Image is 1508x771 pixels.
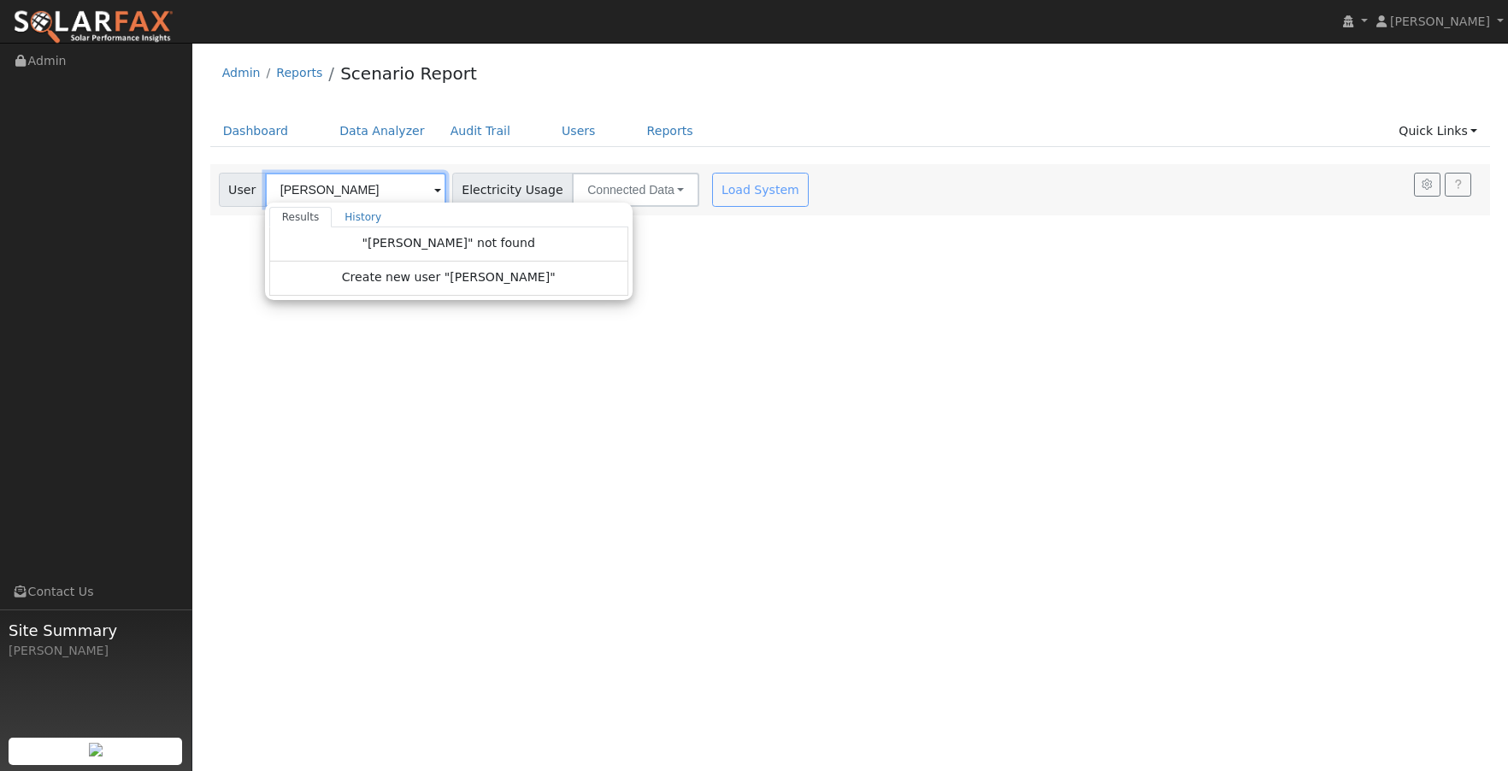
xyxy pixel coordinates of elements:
a: Reports [634,115,706,147]
a: Users [549,115,609,147]
a: Audit Trail [438,115,523,147]
div: [PERSON_NAME] [9,642,183,660]
button: Settings [1414,173,1440,197]
span: "[PERSON_NAME]" not found [362,236,535,250]
a: Admin [222,66,261,79]
a: Quick Links [1386,115,1490,147]
img: SolarFax [13,9,174,45]
a: Results [269,207,333,227]
span: Create new user "[PERSON_NAME]" [342,268,556,288]
a: Reports [276,66,322,79]
span: [PERSON_NAME] [1390,15,1490,28]
a: Scenario Report [340,63,477,84]
a: Help Link [1445,173,1471,197]
span: Electricity Usage [452,173,573,207]
a: History [332,207,394,227]
img: retrieve [89,743,103,756]
input: Select a User [265,173,446,207]
a: Data Analyzer [327,115,438,147]
a: Dashboard [210,115,302,147]
span: User [219,173,266,207]
button: Connected Data [572,173,699,207]
span: Site Summary [9,619,183,642]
